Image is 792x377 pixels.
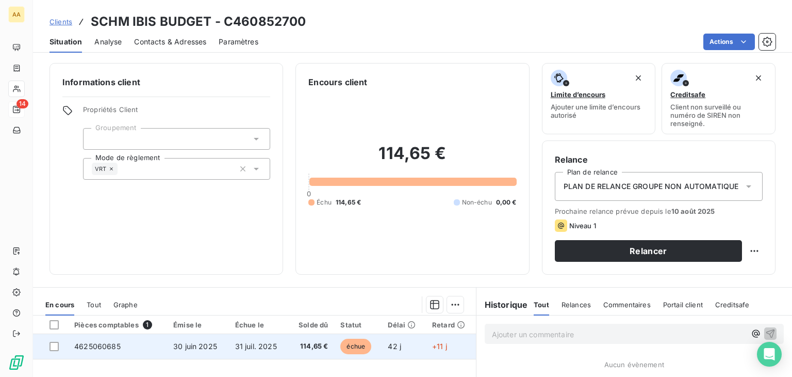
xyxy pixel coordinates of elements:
span: Clients [49,18,72,26]
span: +11 j [432,342,447,351]
div: Échue le [235,321,282,329]
div: Retard [432,321,470,329]
span: Creditsafe [715,301,750,309]
span: Paramètres [219,37,258,47]
span: 30 juin 2025 [173,342,217,351]
div: AA [8,6,25,23]
button: Limite d’encoursAjouter une limite d’encours autorisé [542,63,656,134]
span: 10 août 2025 [671,207,715,215]
a: 14 [8,101,24,118]
div: Statut [340,321,375,329]
h6: Encours client [308,76,367,88]
div: Pièces comptables [74,320,161,329]
span: Commentaires [603,301,651,309]
h2: 114,65 € [308,143,516,174]
span: Non-échu [462,198,492,207]
span: En cours [45,301,74,309]
span: 4625060685 [74,342,121,351]
input: Ajouter une valeur [118,164,126,174]
h6: Historique [476,299,528,311]
button: CreditsafeClient non surveillé ou numéro de SIREN non renseigné. [662,63,775,134]
span: Tout [87,301,101,309]
h3: SCHM IBIS BUDGET - C460852700 [91,12,306,31]
span: Échu [317,198,332,207]
span: Client non surveillé ou numéro de SIREN non renseigné. [670,103,767,128]
span: Niveau 1 [569,222,596,230]
span: 114,65 € [294,341,328,352]
span: échue [340,339,371,354]
button: Relancer [555,240,742,262]
span: 31 juil. 2025 [235,342,277,351]
span: 114,65 € [336,198,361,207]
span: Relances [562,301,591,309]
h6: Relance [555,153,763,166]
img: Logo LeanPay [8,354,25,371]
span: Prochaine relance prévue depuis le [555,207,763,215]
span: Tout [534,301,549,309]
input: Ajouter une valeur [92,134,100,144]
span: 0 [307,190,311,198]
div: Émise le [173,321,223,329]
button: Actions [703,34,755,50]
span: Graphe [113,301,138,309]
span: Propriétés Client [83,105,270,120]
div: Délai [388,321,419,329]
span: Aucun évènement [604,360,664,369]
h6: Informations client [62,76,270,88]
div: Open Intercom Messenger [757,342,782,367]
div: Solde dû [294,321,328,329]
span: Ajouter une limite d’encours autorisé [551,103,647,119]
span: Creditsafe [670,90,705,99]
span: VRT [95,166,106,172]
span: Contacts & Adresses [134,37,206,47]
span: 14 [16,99,28,108]
span: Portail client [663,301,703,309]
a: Clients [49,17,72,27]
span: Analyse [94,37,122,47]
span: Situation [49,37,82,47]
span: 0,00 € [496,198,517,207]
span: 1 [143,320,152,329]
span: 42 j [388,342,401,351]
span: PLAN DE RELANCE GROUPE NON AUTOMATIQUE [564,181,739,192]
span: Limite d’encours [551,90,605,99]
